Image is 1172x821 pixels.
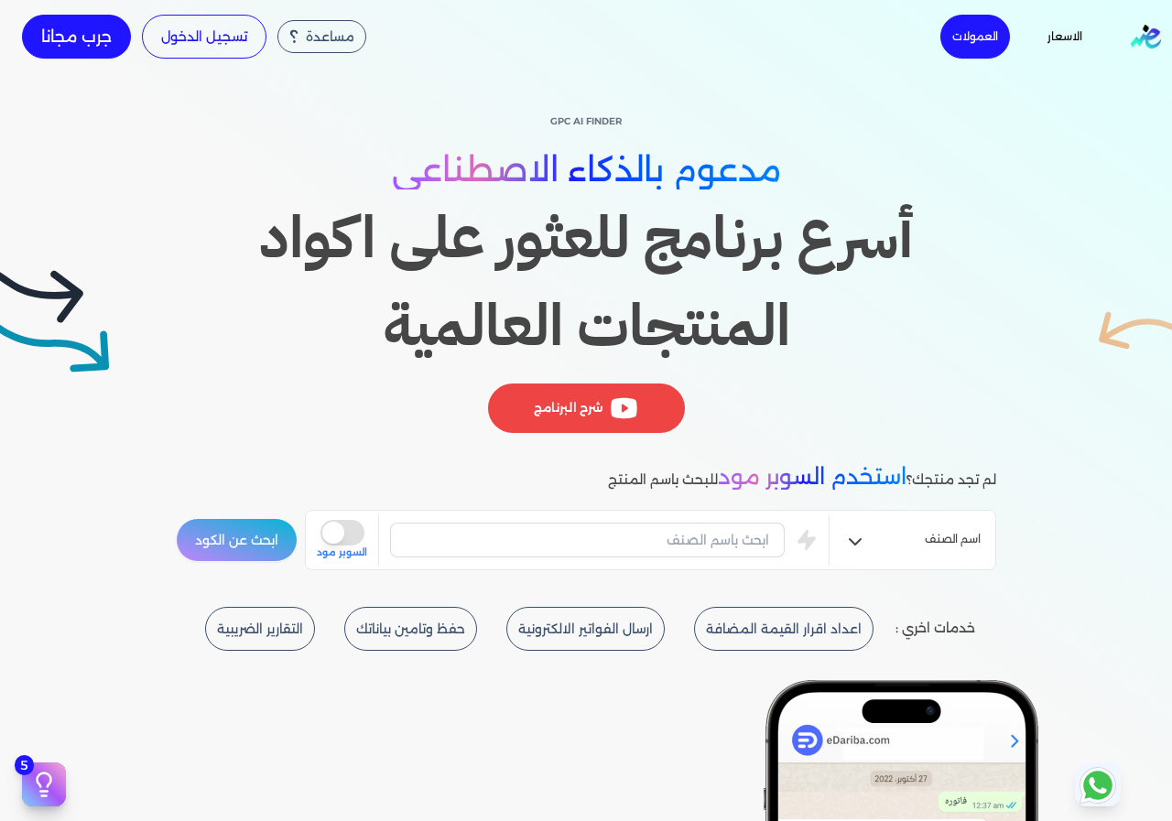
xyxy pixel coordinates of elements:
[22,762,66,806] button: 5
[718,463,906,490] span: استخدم السوبر مود
[392,149,781,189] span: مدعوم بالذكاء الاصطناعي
[176,518,298,562] button: ابحث عن الكود
[277,20,366,53] div: مساعدة
[895,617,975,641] p: خدمات اخري :
[506,607,665,651] button: ارسال الفواتير الالكترونية
[925,531,981,553] span: اسم الصنف
[1131,25,1161,48] img: logo
[176,194,996,370] h1: أسرع برنامج للعثور على اكواد المنتجات العالمية
[142,15,266,59] a: تسجيل الدخول
[487,383,684,433] div: شرح البرنامج
[608,465,996,492] p: لم تجد منتجك؟ للبحث باسم المنتج
[15,755,34,775] span: 5
[344,607,477,651] button: حفظ وتامين بياناتك
[1021,25,1109,49] a: الاسعار
[176,110,996,134] p: GPC AI Finder
[317,546,367,560] span: السوبر مود
[940,15,1010,59] a: العمولات
[390,523,785,557] input: ابحث باسم الصنف
[205,607,315,651] button: التقارير الضريبية
[22,15,131,59] a: جرب مجانا
[694,607,874,651] button: اعداد اقرار القيمة المضافة
[830,524,995,560] button: اسم الصنف
[306,30,354,43] span: مساعدة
